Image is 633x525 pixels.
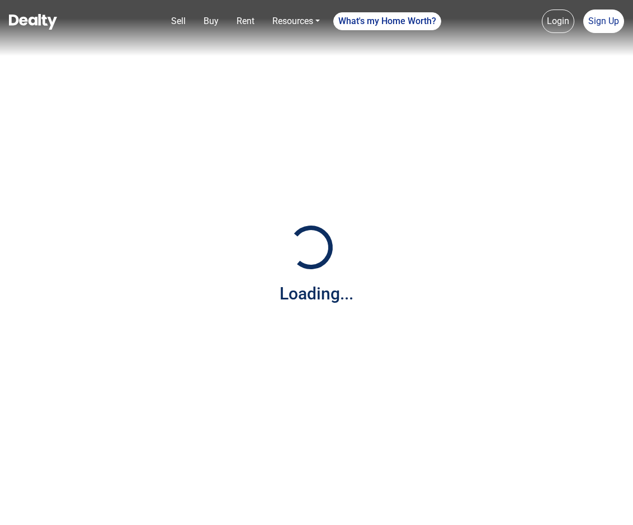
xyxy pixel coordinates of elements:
a: Buy [199,10,223,32]
a: Login [542,10,574,33]
img: Dealty - Buy, Sell & Rent Homes [9,14,57,30]
a: Sell [167,10,190,32]
a: Resources [268,10,324,32]
div: Loading... [280,281,353,306]
img: Loading [283,219,339,275]
a: Sign Up [583,10,624,33]
a: Rent [232,10,259,32]
a: What's my Home Worth? [333,12,441,30]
